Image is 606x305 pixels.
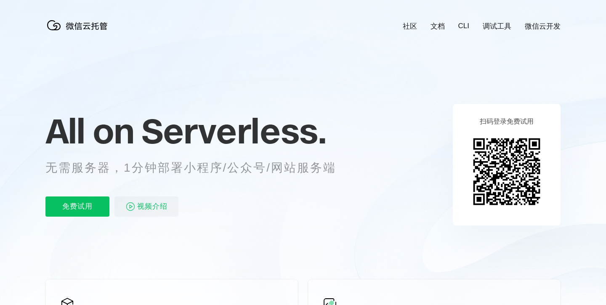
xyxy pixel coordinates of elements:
[45,159,352,176] p: 无需服务器，1分钟部署小程序/公众号/网站服务端
[480,117,534,126] p: 扫码登录免费试用
[137,196,167,217] span: 视频介绍
[431,21,445,31] a: 文档
[45,196,109,217] p: 免费试用
[403,21,417,31] a: 社区
[141,110,326,152] span: Serverless.
[45,17,113,34] img: 微信云托管
[525,21,561,31] a: 微信云开发
[45,28,113,35] a: 微信云托管
[45,110,133,152] span: All on
[458,22,469,30] a: CLI
[125,202,136,212] img: video_play.svg
[483,21,511,31] a: 调试工具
